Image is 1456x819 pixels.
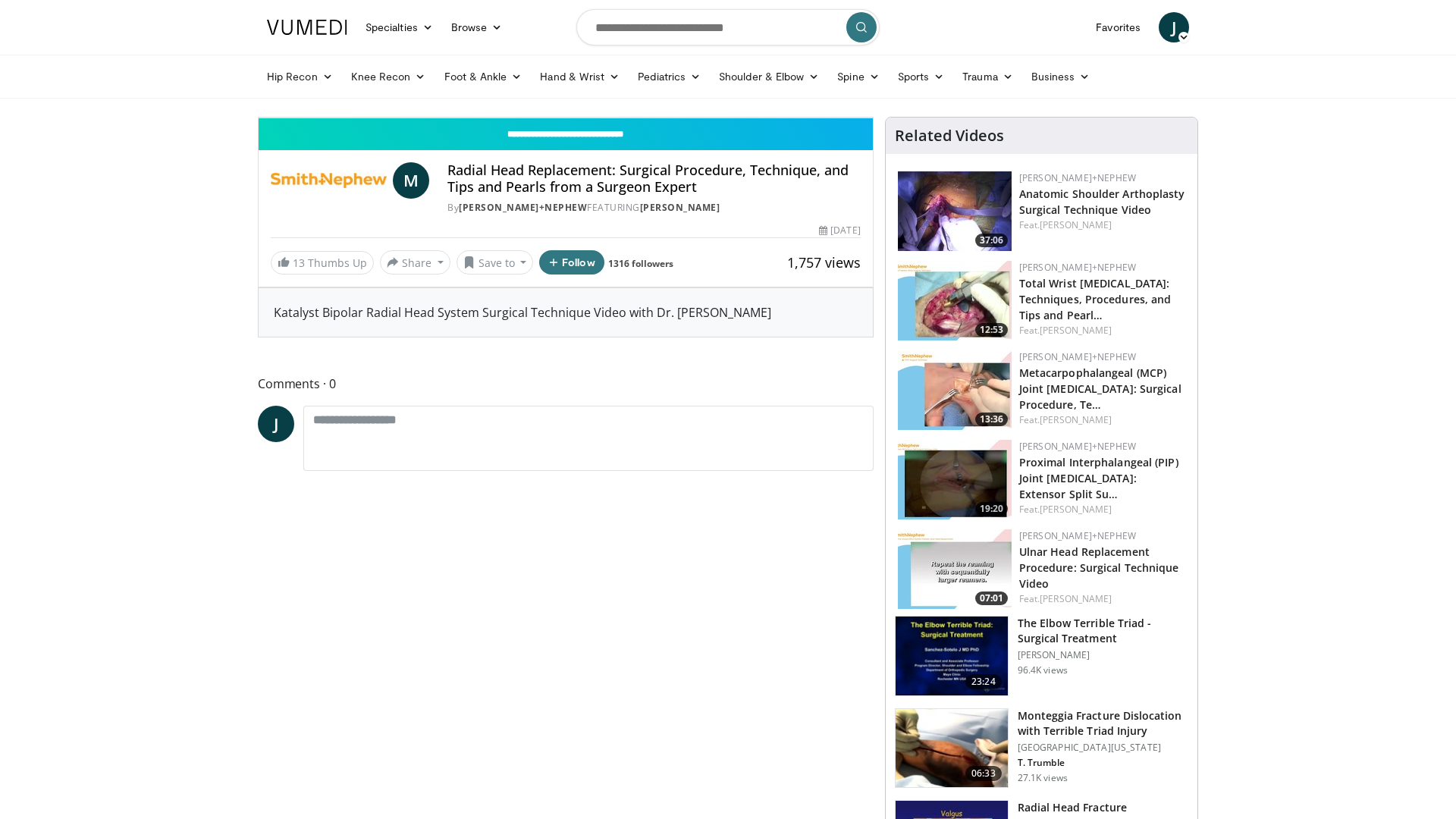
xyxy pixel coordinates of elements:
[787,253,861,271] span: 1,757 views
[259,288,873,337] div: Katalyst Bipolar Radial Head System Surgical Technique Video with Dr. [PERSON_NAME]
[258,374,874,394] span: Comments 0
[895,127,1004,145] h4: Related Videos
[1040,324,1112,337] a: [PERSON_NAME]
[608,257,673,270] a: 1316 followers
[889,61,954,92] a: Sports
[447,162,860,195] h4: Radial Head Replacement: Surgical Procedure, Technique, and Tips and Pearls from a Surgeon Expert
[1018,708,1188,739] h3: Monteggia Fracture Dislocation with Terrible Triad Injury
[435,61,532,92] a: Foot & Ankle
[1018,800,1127,815] h3: Radial Head Fracture
[953,61,1022,92] a: Trauma
[356,12,442,42] a: Specialties
[1040,503,1112,516] a: [PERSON_NAME]
[975,502,1008,516] span: 19:20
[975,234,1008,247] span: 37:06
[898,261,1012,340] a: 12:53
[1022,61,1100,92] a: Business
[267,20,347,35] img: VuMedi Logo
[1040,218,1112,231] a: [PERSON_NAME]
[1019,440,1136,453] a: [PERSON_NAME]+Nephew
[898,350,1012,430] a: 13:36
[1018,649,1188,661] p: [PERSON_NAME]
[1019,529,1136,542] a: [PERSON_NAME]+Nephew
[1019,187,1185,217] a: Anatomic Shoulder Arthoplasty Surgical Technique Video
[576,9,880,45] input: Search topics, interventions
[895,616,1188,696] a: 23:24 The Elbow Terrible Triad - Surgical Treatment [PERSON_NAME] 96.4K views
[380,250,450,275] button: Share
[271,162,387,199] img: Smith+Nephew
[457,250,534,275] button: Save to
[1018,757,1188,769] p: T. Trumble
[1019,503,1185,516] div: Feat.
[1019,455,1178,501] a: Proximal Interphalangeal (PIP) Joint [MEDICAL_DATA]: Extensor Split Su…
[629,61,710,92] a: Pediatrics
[640,201,720,214] a: [PERSON_NAME]
[898,171,1012,251] img: 4ad8d6c8-ee64-4599-baa1-cc9db944930a.150x105_q85_crop-smart_upscale.jpg
[1018,664,1068,676] p: 96.4K views
[258,406,294,442] a: J
[1040,592,1112,605] a: [PERSON_NAME]
[1018,742,1188,754] p: [GEOGRAPHIC_DATA][US_STATE]
[271,251,374,275] a: 13 Thumbs Up
[1019,324,1185,337] div: Feat.
[710,61,828,92] a: Shoulder & Elbow
[1018,772,1068,784] p: 27.1K views
[896,709,1008,788] img: 76186_0000_3.png.150x105_q85_crop-smart_upscale.jpg
[1019,350,1136,363] a: [PERSON_NAME]+Nephew
[898,171,1012,251] a: 37:06
[975,591,1008,605] span: 07:01
[1019,218,1185,232] div: Feat.
[258,61,342,92] a: Hip Recon
[1019,544,1179,591] a: Ulnar Head Replacement Procedure: Surgical Technique Video
[898,529,1012,609] a: 07:01
[975,413,1008,426] span: 13:36
[975,323,1008,337] span: 12:53
[442,12,512,42] a: Browse
[459,201,587,214] a: [PERSON_NAME]+Nephew
[1087,12,1150,42] a: Favorites
[965,674,1002,689] span: 23:24
[531,61,629,92] a: Hand & Wrist
[896,617,1008,695] img: 162531_0000_1.png.150x105_q85_crop-smart_upscale.jpg
[1019,261,1136,274] a: [PERSON_NAME]+Nephew
[828,61,888,92] a: Spine
[539,250,604,275] button: Follow
[1019,171,1136,184] a: [PERSON_NAME]+Nephew
[898,440,1012,519] img: 00d48113-67dc-467e-8f6b-fcdd724d7806.150x105_q85_crop-smart_upscale.jpg
[819,224,860,237] div: [DATE]
[393,162,429,199] a: M
[965,766,1002,781] span: 06:33
[898,261,1012,340] img: 70863adf-6224-40ad-9537-8997d6f8c31f.150x105_q85_crop-smart_upscale.jpg
[1040,413,1112,426] a: [PERSON_NAME]
[1019,592,1185,606] div: Feat.
[898,529,1012,609] img: 1c77491a-a27d-4b9b-a4f4-6b54d799fb73.150x105_q85_crop-smart_upscale.jpg
[895,708,1188,789] a: 06:33 Monteggia Fracture Dislocation with Terrible Triad Injury [GEOGRAPHIC_DATA][US_STATE] T. Tr...
[1019,413,1185,427] div: Feat.
[898,350,1012,430] img: ec60e04c-4703-46c5-8b0c-74eef8d7a2e7.150x105_q85_crop-smart_upscale.jpg
[342,61,435,92] a: Knee Recon
[898,440,1012,519] a: 19:20
[293,256,305,270] span: 13
[1018,616,1188,646] h3: The Elbow Terrible Triad - Surgical Treatment
[1159,12,1189,42] a: J
[447,201,860,215] div: By FEATURING
[1019,366,1181,412] a: Metacarpophalangeal (MCP) Joint [MEDICAL_DATA]: Surgical Procedure, Te…
[1019,276,1172,322] a: Total Wrist [MEDICAL_DATA]: Techniques, Procedures, and Tips and Pearl…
